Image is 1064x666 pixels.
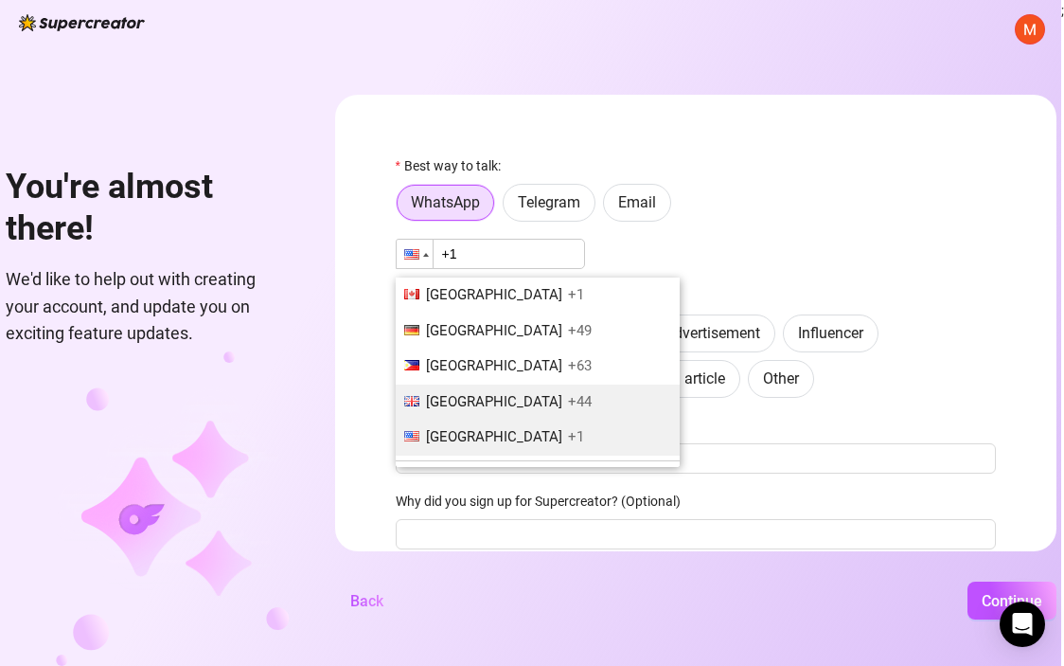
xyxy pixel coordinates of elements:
[426,357,562,374] span: [GEOGRAPHIC_DATA]
[1000,602,1045,647] div: Open Intercom Messenger
[568,322,592,339] span: +49
[396,239,585,269] input: 1 (702) 123-4567
[1016,15,1044,44] img: ACg8ocKjis0dxUnlFaoeRhG1OMgn41vgnDTftroXhMxzVbl9XMqeHQ=s96-c
[396,519,996,549] input: Why did you sign up for Supercreator? (Optional)
[350,592,383,610] span: Back
[396,443,996,474] input: Which one?
[396,491,693,512] label: Why did you sign up for Supercreator? (Optional)
[618,193,656,211] span: Email
[568,357,592,374] span: +63
[426,393,562,410] span: [GEOGRAPHIC_DATA]
[568,428,584,445] span: +1
[568,286,584,303] span: +1
[426,428,562,445] span: [GEOGRAPHIC_DATA]
[335,582,399,620] button: Back
[665,324,760,342] span: Advertisement
[426,322,562,339] span: [GEOGRAPHIC_DATA]
[763,369,799,387] span: Other
[411,193,480,211] span: WhatsApp
[19,14,145,31] img: logo
[426,286,562,303] span: [GEOGRAPHIC_DATA]
[396,155,513,176] label: Best way to talk:
[518,193,580,211] span: Telegram
[6,167,290,249] h1: You're almost there!
[967,582,1056,620] button: Continue
[798,324,863,342] span: Influencer
[568,393,592,410] span: +44
[982,592,1042,610] span: Continue
[6,266,290,347] span: We'd like to help out with creating your account, and update you on exciting feature updates.
[397,240,433,268] div: United States: + 1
